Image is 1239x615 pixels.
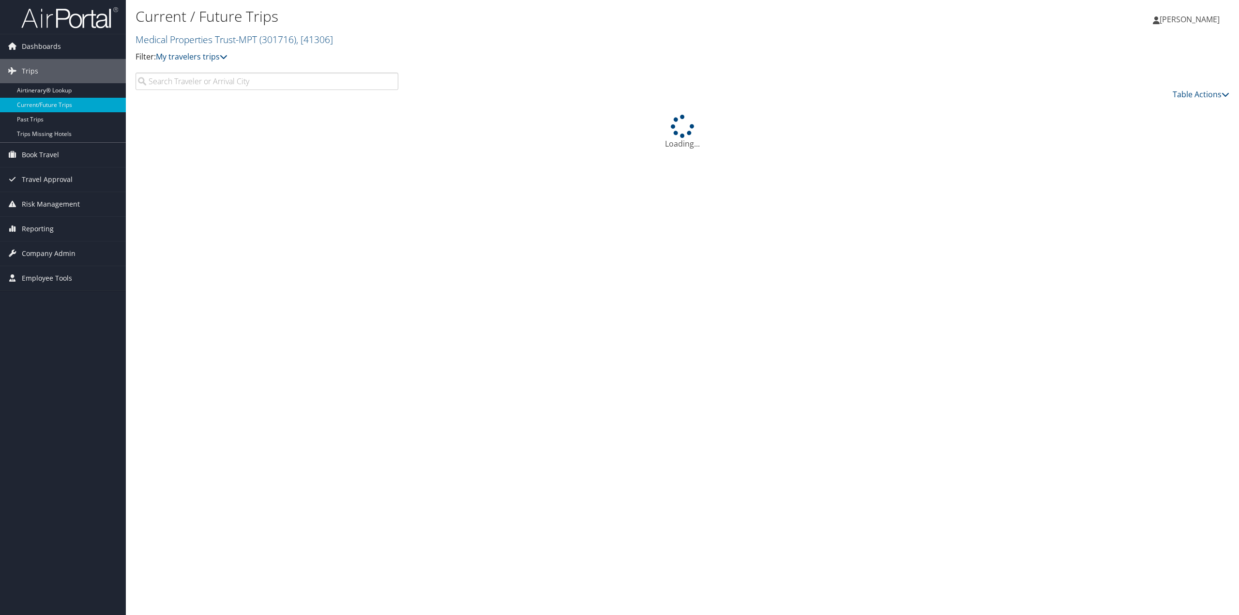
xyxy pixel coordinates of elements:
div: Loading... [136,115,1229,150]
span: Company Admin [22,241,76,266]
img: airportal-logo.png [21,6,118,29]
p: Filter: [136,51,865,63]
a: [PERSON_NAME] [1153,5,1229,34]
span: Book Travel [22,143,59,167]
span: Reporting [22,217,54,241]
a: My travelers trips [156,51,227,62]
span: [PERSON_NAME] [1160,14,1220,25]
input: Search Traveler or Arrival City [136,73,398,90]
h1: Current / Future Trips [136,6,865,27]
span: ( 301716 ) [259,33,296,46]
a: Medical Properties Trust-MPT [136,33,333,46]
span: Risk Management [22,192,80,216]
span: Trips [22,59,38,83]
span: Dashboards [22,34,61,59]
a: Table Actions [1173,89,1229,100]
span: , [ 41306 ] [296,33,333,46]
span: Employee Tools [22,266,72,290]
span: Travel Approval [22,167,73,192]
